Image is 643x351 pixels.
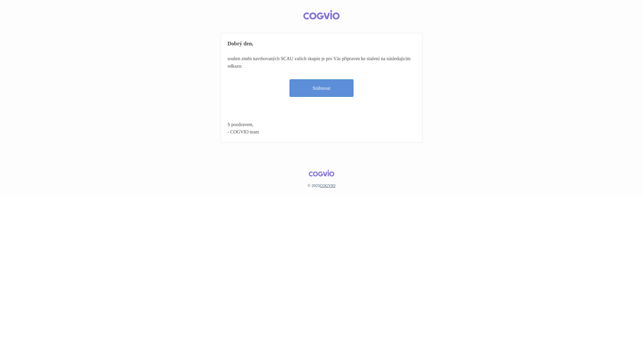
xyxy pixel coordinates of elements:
[228,41,253,46] b: Dobrý den,
[221,170,422,189] td: © 2025
[309,170,334,177] img: COGVIO
[228,40,416,136] td: souhrn změn navrhovaných SCAU vašich skupin je pro Vás připraven ke stažení na následujícím odkaz...
[303,10,340,19] img: COGVIO
[320,183,336,188] a: COGVIO
[290,79,353,97] a: Stáhnout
